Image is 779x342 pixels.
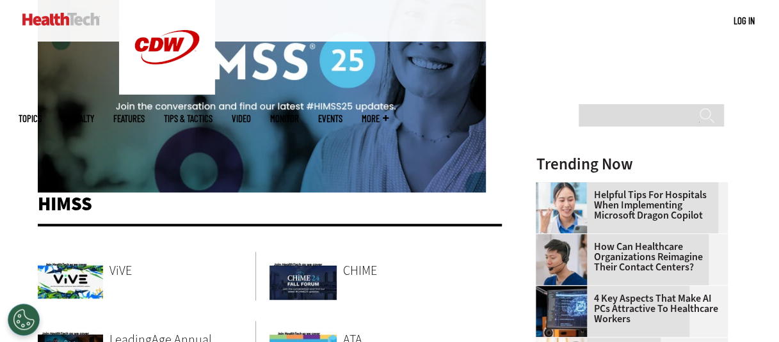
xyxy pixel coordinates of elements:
a: Healthcare contact center [536,234,593,244]
a: How Can Healthcare Organizations Reimagine Their Contact Centers? [536,242,720,272]
a: Tips & Tactics [164,114,213,123]
img: CHIME24 [269,252,336,300]
img: Home [22,13,100,26]
span: CHIME [343,262,377,279]
div: User menu [734,14,755,27]
a: CDW [119,84,215,98]
a: Desktop monitor with brain AI concept [536,286,593,296]
img: Desktop monitor with brain AI concept [536,286,587,337]
span: Specialty [61,114,94,123]
a: MonITor [270,114,299,123]
a: ViVE [109,252,255,290]
span: ViVE [109,262,132,279]
a: HIMSS [38,191,92,217]
a: CHIME24 [269,252,336,302]
a: Helpful Tips for Hospitals When Implementing Microsoft Dragon Copilot [536,190,720,221]
a: CHIME [343,252,493,290]
a: 4 Key Aspects That Make AI PCs Attractive to Healthcare Workers [536,293,720,324]
div: Cookies Settings [8,304,40,336]
h3: Trending Now [536,156,728,172]
span: More [362,114,389,123]
a: Doctor using phone to dictate to tablet [536,182,593,192]
a: ViVE 2025 [38,252,103,300]
img: ViVE 2025 [38,252,103,299]
a: Video [232,114,251,123]
img: Healthcare contact center [536,234,587,285]
a: Events [318,114,342,123]
a: HIMSS25 [38,182,486,196]
img: Doctor using phone to dictate to tablet [536,182,587,233]
button: Open Preferences [8,304,40,336]
a: Features [113,114,145,123]
a: Log in [734,15,755,26]
span: Topics [19,114,42,123]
